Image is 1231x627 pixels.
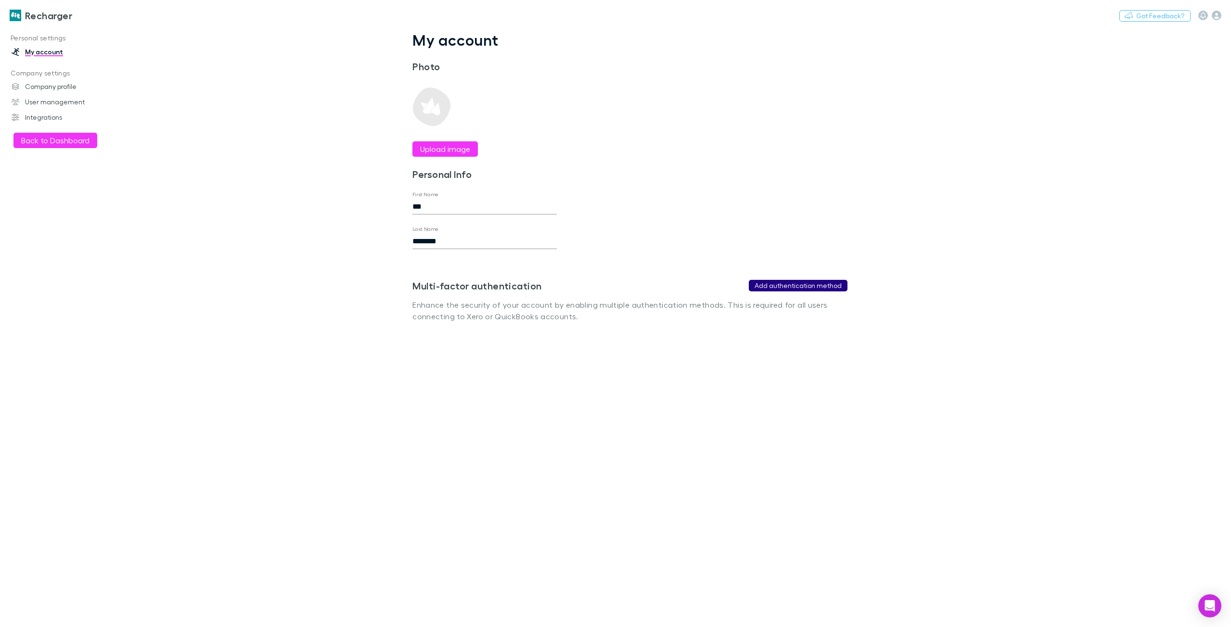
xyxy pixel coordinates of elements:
label: Upload image [420,143,470,155]
p: Company settings [2,67,135,79]
button: Add authentication method [749,280,847,291]
p: Enhance the security of your account by enabling multiple authentication methods. This is require... [412,299,847,322]
a: Integrations [2,110,135,125]
h1: My account [412,31,847,49]
h3: Recharger [25,10,72,21]
h3: Personal Info [412,168,557,180]
button: Got Feedback? [1119,10,1191,22]
button: Back to Dashboard [13,133,97,148]
a: Recharger [4,4,78,27]
div: Open Intercom Messenger [1198,594,1221,617]
a: User management [2,94,135,110]
h3: Photo [412,61,557,72]
label: First Name [412,191,439,198]
label: Last Name [412,226,439,233]
img: Recharger's Logo [10,10,21,21]
a: My account [2,44,135,60]
img: Preview [412,88,451,126]
a: Company profile [2,79,135,94]
p: Personal settings [2,32,135,44]
h3: Multi-factor authentication [412,280,541,291]
button: Upload image [412,141,478,157]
